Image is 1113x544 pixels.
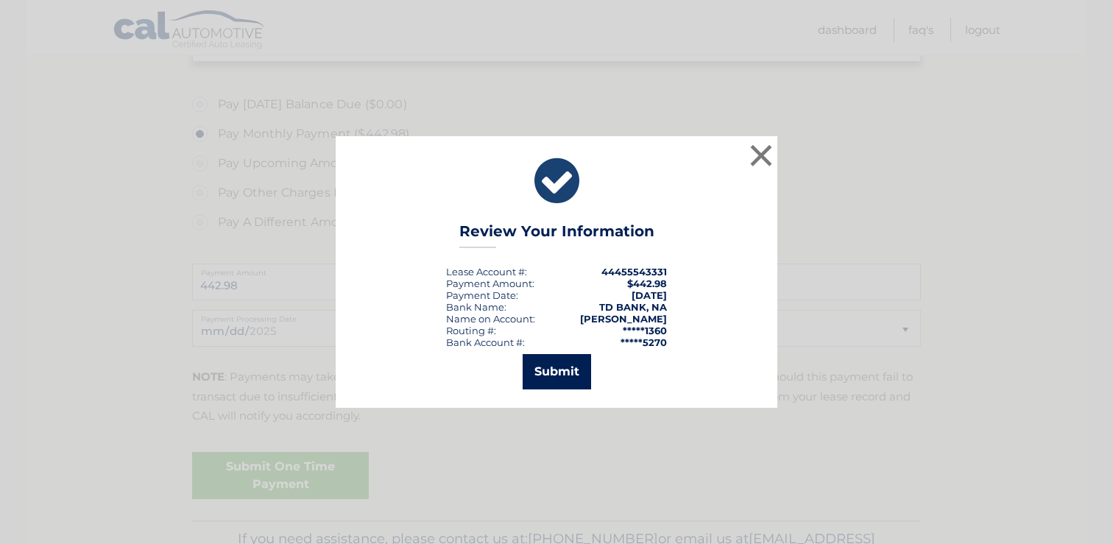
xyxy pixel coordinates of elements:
[446,313,535,325] div: Name on Account:
[632,289,667,301] span: [DATE]
[627,278,667,289] span: $442.98
[746,141,776,170] button: ×
[446,278,534,289] div: Payment Amount:
[446,266,527,278] div: Lease Account #:
[446,301,506,313] div: Bank Name:
[580,313,667,325] strong: [PERSON_NAME]
[446,289,516,301] span: Payment Date
[601,266,667,278] strong: 44455543331
[523,354,591,389] button: Submit
[446,336,525,348] div: Bank Account #:
[446,289,518,301] div: :
[599,301,667,313] strong: TD BANK, NA
[459,222,654,248] h3: Review Your Information
[446,325,496,336] div: Routing #:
